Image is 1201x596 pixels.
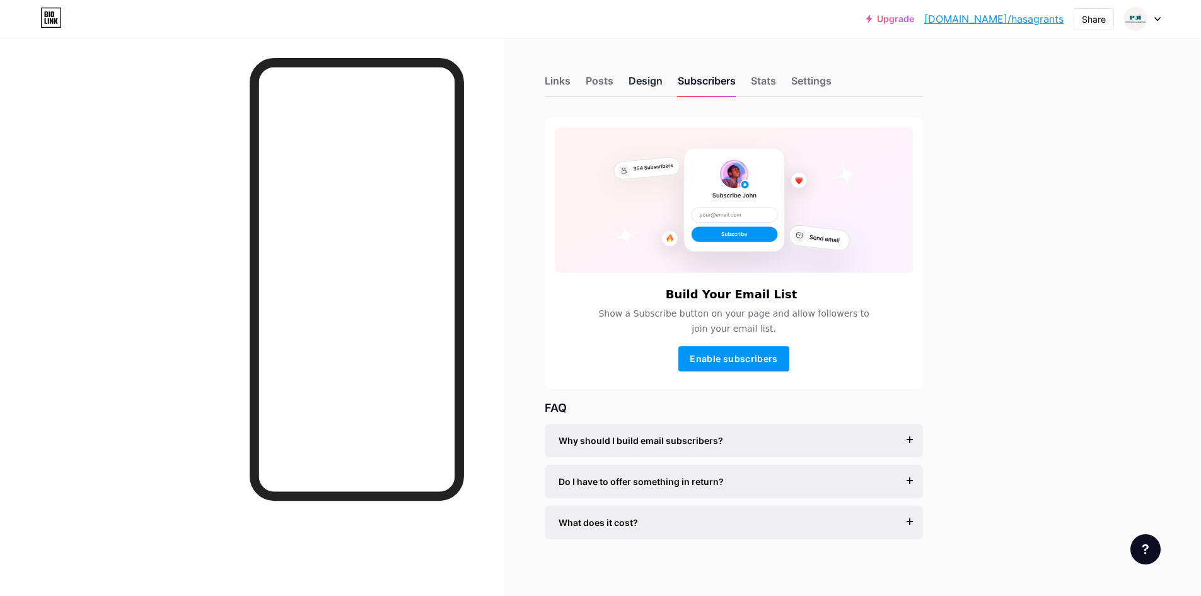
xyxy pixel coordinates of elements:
span: What does it cost? [559,516,638,529]
div: Share [1082,13,1106,26]
div: Stats [751,73,776,96]
span: Show a Subscribe button on your page and allow followers to join your email list. [591,306,877,336]
h6: Build Your Email List [666,288,798,301]
span: Enable subscribers [690,353,777,364]
div: Posts [586,73,613,96]
div: FAQ [545,399,923,416]
div: Links [545,73,571,96]
img: hasacrg [1123,7,1147,31]
span: Why should I build email subscribers? [559,434,723,447]
div: Settings [791,73,832,96]
span: Do I have to offer something in return? [559,475,724,488]
a: [DOMAIN_NAME]/hasagrants [924,11,1064,26]
div: Design [629,73,663,96]
button: Enable subscribers [678,346,789,371]
a: Upgrade [866,14,914,24]
div: Subscribers [678,73,736,96]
